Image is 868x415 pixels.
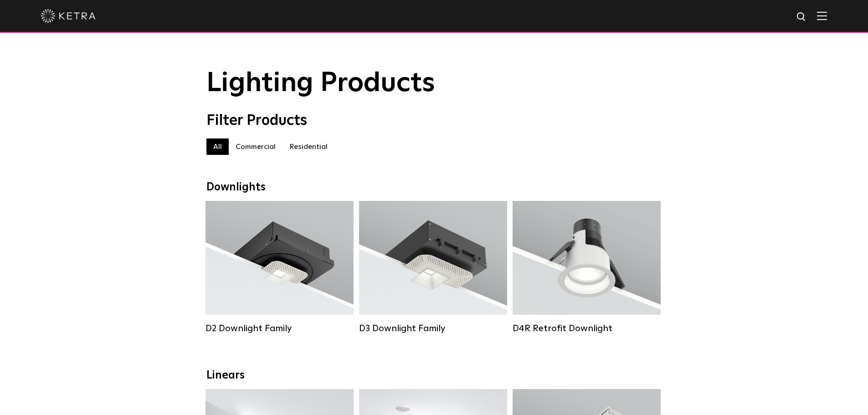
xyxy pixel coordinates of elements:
[206,369,662,382] div: Linears
[282,138,334,155] label: Residential
[817,11,827,20] img: Hamburger%20Nav.svg
[206,70,435,97] span: Lighting Products
[206,138,229,155] label: All
[796,11,807,23] img: search icon
[359,323,507,334] div: D3 Downlight Family
[206,181,662,194] div: Downlights
[513,323,661,334] div: D4R Retrofit Downlight
[359,201,507,338] a: D3 Downlight Family Lumen Output:700 / 900 / 1100Colors:White / Black / Silver / Bronze / Paintab...
[205,323,354,334] div: D2 Downlight Family
[513,201,661,338] a: D4R Retrofit Downlight Lumen Output:800Colors:White / BlackBeam Angles:15° / 25° / 40° / 60°Watta...
[229,138,282,155] label: Commercial
[206,112,662,129] div: Filter Products
[41,9,96,23] img: ketra-logo-2019-white
[205,201,354,338] a: D2 Downlight Family Lumen Output:1200Colors:White / Black / Gloss Black / Silver / Bronze / Silve...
